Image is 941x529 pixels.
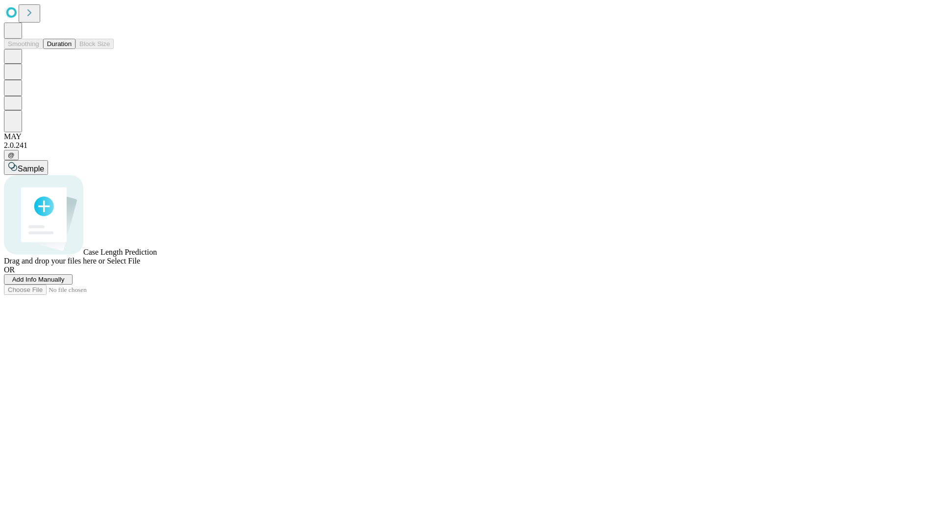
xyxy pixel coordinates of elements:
[83,248,157,256] span: Case Length Prediction
[12,276,65,283] span: Add Info Manually
[4,132,937,141] div: MAY
[4,160,48,175] button: Sample
[4,150,19,160] button: @
[75,39,114,49] button: Block Size
[4,274,73,285] button: Add Info Manually
[4,257,105,265] span: Drag and drop your files here or
[43,39,75,49] button: Duration
[8,151,15,159] span: @
[4,141,937,150] div: 2.0.241
[4,265,15,274] span: OR
[107,257,140,265] span: Select File
[4,39,43,49] button: Smoothing
[18,165,44,173] span: Sample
